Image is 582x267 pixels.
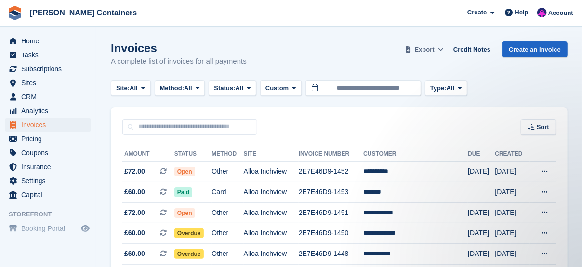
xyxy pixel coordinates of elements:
span: Tasks [21,48,79,62]
th: Method [212,147,243,162]
td: 2E7E46D9-1448 [299,244,363,265]
td: [DATE] [495,161,530,182]
img: Claire Wilson [537,8,547,17]
span: Coupons [21,146,79,160]
span: Settings [21,174,79,187]
a: menu [5,118,91,132]
th: Invoice Number [299,147,363,162]
span: Pricing [21,132,79,146]
span: Storefront [9,210,96,219]
td: Alloa Inchview [244,223,299,244]
span: Method: [160,83,185,93]
span: Create [467,8,487,17]
a: menu [5,62,91,76]
th: Customer [363,147,468,162]
td: Alloa Inchview [244,244,299,265]
button: Method: All [155,80,205,96]
td: [DATE] [495,202,530,223]
td: Other [212,244,243,265]
span: £72.00 [124,208,145,218]
h1: Invoices [111,41,247,54]
img: stora-icon-8386f47178a22dfd0bd8f6a31ec36ba5ce8667c1dd55bd0f319d3a0aa187defe.svg [8,6,22,20]
a: Preview store [79,223,91,234]
td: [DATE] [495,244,530,265]
td: Other [212,161,243,182]
span: Custom [265,83,289,93]
span: Analytics [21,104,79,118]
a: menu [5,104,91,118]
span: Home [21,34,79,48]
span: Open [174,167,195,176]
a: menu [5,34,91,48]
span: Overdue [174,249,204,259]
span: All [130,83,138,93]
span: All [236,83,244,93]
span: Site: [116,83,130,93]
button: Export [403,41,446,57]
span: Export [415,45,435,54]
span: Capital [21,188,79,201]
td: [DATE] [495,182,530,203]
th: Due [468,147,495,162]
span: Booking Portal [21,222,79,235]
td: 2E7E46D9-1451 [299,202,363,223]
span: Open [174,208,195,218]
td: Card [212,182,243,203]
span: Overdue [174,228,204,238]
span: Subscriptions [21,62,79,76]
span: Sort [537,122,549,132]
th: Status [174,147,212,162]
a: menu [5,132,91,146]
a: [PERSON_NAME] Containers [26,5,141,21]
a: menu [5,160,91,174]
td: Other [212,223,243,244]
span: Paid [174,187,192,197]
td: 2E7E46D9-1450 [299,223,363,244]
th: Created [495,147,530,162]
td: [DATE] [468,244,495,265]
a: menu [5,90,91,104]
span: All [184,83,192,93]
a: menu [5,48,91,62]
span: £60.00 [124,187,145,197]
th: Site [244,147,299,162]
span: £60.00 [124,249,145,259]
a: menu [5,188,91,201]
td: 2E7E46D9-1453 [299,182,363,203]
td: [DATE] [468,202,495,223]
a: menu [5,174,91,187]
span: CRM [21,90,79,104]
button: Type: All [425,80,467,96]
a: Create an Invoice [502,41,568,57]
a: menu [5,222,91,235]
td: 2E7E46D9-1452 [299,161,363,182]
button: Status: All [209,80,256,96]
span: £72.00 [124,166,145,176]
th: Amount [122,147,174,162]
td: [DATE] [468,161,495,182]
span: Help [515,8,529,17]
td: [DATE] [468,223,495,244]
a: Credit Notes [450,41,494,57]
p: A complete list of invoices for all payments [111,56,247,67]
span: Insurance [21,160,79,174]
a: menu [5,146,91,160]
td: Other [212,202,243,223]
span: Invoices [21,118,79,132]
span: All [447,83,455,93]
span: Account [548,8,573,18]
td: [DATE] [495,223,530,244]
td: Alloa Inchview [244,161,299,182]
a: menu [5,76,91,90]
button: Custom [260,80,302,96]
td: Alloa Inchview [244,202,299,223]
span: Type: [430,83,447,93]
td: Alloa Inchview [244,182,299,203]
span: Sites [21,76,79,90]
span: £60.00 [124,228,145,238]
span: Status: [214,83,235,93]
button: Site: All [111,80,151,96]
